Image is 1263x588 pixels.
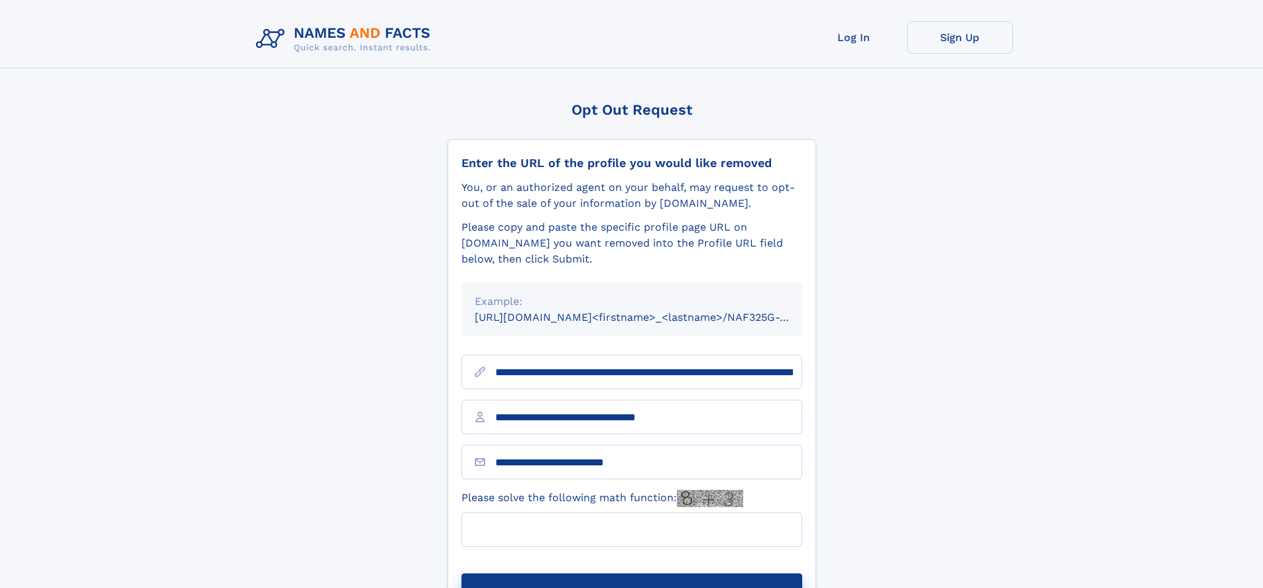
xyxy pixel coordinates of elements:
div: You, or an authorized agent on your behalf, may request to opt-out of the sale of your informatio... [461,180,802,211]
div: Enter the URL of the profile you would like removed [461,156,802,170]
div: Example: [475,294,789,310]
a: Sign Up [907,21,1013,54]
div: Opt Out Request [448,101,816,118]
img: Logo Names and Facts [251,21,442,57]
small: [URL][DOMAIN_NAME]<firstname>_<lastname>/NAF325G-xxxxxxxx [475,311,827,323]
a: Log In [801,21,907,54]
div: Please copy and paste the specific profile page URL on [DOMAIN_NAME] you want removed into the Pr... [461,219,802,267]
label: Please solve the following math function: [461,490,743,507]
